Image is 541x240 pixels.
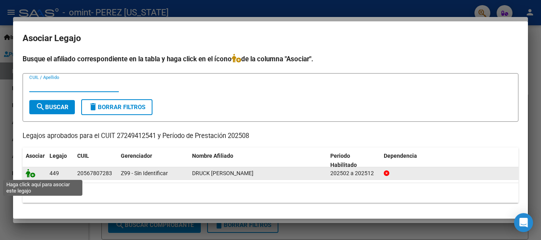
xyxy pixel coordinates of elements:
[381,147,519,174] datatable-header-cell: Dependencia
[29,100,75,114] button: Buscar
[26,153,45,159] span: Asociar
[23,147,46,174] datatable-header-cell: Asociar
[514,213,533,232] div: Open Intercom Messenger
[121,170,168,176] span: Z99 - Sin Identificar
[81,99,152,115] button: Borrar Filtros
[327,147,381,174] datatable-header-cell: Periodo Habilitado
[118,147,189,174] datatable-header-cell: Gerenciador
[192,170,253,176] span: DRUCK ANTONIO
[50,153,67,159] span: Legajo
[330,153,357,168] span: Periodo Habilitado
[23,54,518,64] h4: Busque el afiliado correspondiente en la tabla y haga click en el ícono de la columna "Asociar".
[192,153,233,159] span: Nombre Afiliado
[74,147,118,174] datatable-header-cell: CUIL
[330,169,377,178] div: 202502 a 202512
[23,131,518,141] p: Legajos aprobados para el CUIT 27249412541 y Período de Prestación 202508
[77,153,89,159] span: CUIL
[36,104,69,111] span: Buscar
[36,102,45,111] mat-icon: search
[77,169,112,178] div: 20567807283
[384,153,417,159] span: Dependencia
[88,102,98,111] mat-icon: delete
[88,104,145,111] span: Borrar Filtros
[50,170,59,176] span: 449
[23,183,518,203] div: 1 registros
[189,147,327,174] datatable-header-cell: Nombre Afiliado
[121,153,152,159] span: Gerenciador
[23,31,518,46] h2: Asociar Legajo
[46,147,74,174] datatable-header-cell: Legajo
